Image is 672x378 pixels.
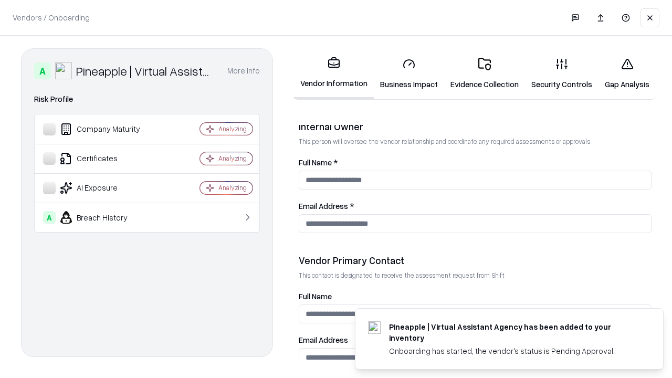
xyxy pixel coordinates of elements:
[55,62,72,79] img: Pineapple | Virtual Assistant Agency
[299,159,652,166] label: Full Name *
[374,49,444,98] a: Business Impact
[294,48,374,99] a: Vendor Information
[444,49,525,98] a: Evidence Collection
[299,202,652,210] label: Email Address *
[34,93,260,106] div: Risk Profile
[34,62,51,79] div: A
[227,61,260,80] button: More info
[218,124,247,133] div: Analyzing
[43,211,56,224] div: A
[368,321,381,334] img: trypineapple.com
[43,211,169,224] div: Breach History
[299,271,652,280] p: This contact is designated to receive the assessment request from Shift
[299,137,652,146] p: This person will oversee the vendor relationship and coordinate any required assessments or appro...
[299,336,652,344] label: Email Address
[389,345,638,356] div: Onboarding has started, the vendor's status is Pending Approval.
[76,62,215,79] div: Pineapple | Virtual Assistant Agency
[13,12,90,23] p: Vendors / Onboarding
[218,183,247,192] div: Analyzing
[43,182,169,194] div: AI Exposure
[389,321,638,343] div: Pineapple | Virtual Assistant Agency has been added to your inventory
[299,120,652,133] div: Internal Owner
[43,123,169,135] div: Company Maturity
[218,154,247,163] div: Analyzing
[43,152,169,165] div: Certificates
[299,254,652,267] div: Vendor Primary Contact
[525,49,598,98] a: Security Controls
[299,292,652,300] label: Full Name
[598,49,656,98] a: Gap Analysis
